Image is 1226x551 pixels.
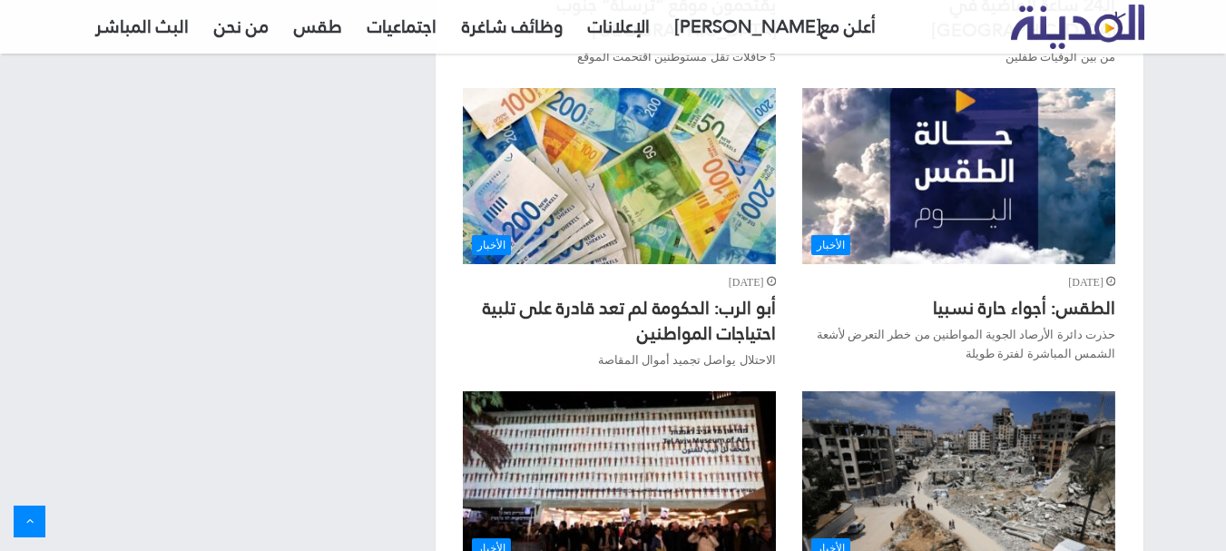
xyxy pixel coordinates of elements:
a: أبو الرب: الحكومة لم تعد قادرة على تلبية احتياجات المواطنين [463,88,775,264]
a: تلفزيون المدينة [1011,5,1144,50]
span: [DATE] [729,273,776,292]
span: الأخبار [811,235,850,255]
a: الطقس: أجواء حارة نسبيا [933,290,1115,325]
a: أبو الرب: الحكومة لم تعد قادرة على تلبية احتياجات المواطنين [483,290,776,350]
p: الاحتلال يواصل تجميد أموال المقاصة [463,350,775,369]
span: [DATE] [1068,273,1115,292]
p: 5 حافلات تقل مستوطنين اقتحمت الموقع [463,47,775,66]
a: الطقس: أجواء حارة نسبيا [802,88,1114,264]
img: صورة الطقس: أجواء حارة نسبيا [802,88,1114,264]
span: الأخبار [472,235,511,255]
img: صورة أبو الرب: الحكومة لم تعد قادرة على تلبية احتياجات المواطنين [463,88,775,264]
p: حذرت دائرة الأرصاد الجوية المواطنين من خطر التعرض لأشعة الشمس المباشرة لفترة طويلة [802,325,1114,363]
p: من بين الوفيات طفلين [802,47,1114,66]
img: تلفزيون المدينة [1011,5,1144,49]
